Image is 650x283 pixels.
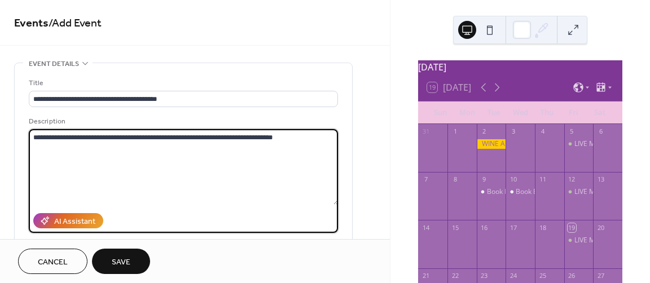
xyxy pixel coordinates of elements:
div: 10 [509,175,517,184]
span: Cancel [38,257,68,268]
div: Description [29,116,336,127]
div: Thu [534,101,560,124]
div: 22 [451,272,459,280]
div: 2 [480,127,489,136]
button: AI Assistant [33,213,103,228]
div: 14 [421,223,430,232]
div: 8 [451,175,459,184]
div: 18 [538,223,547,232]
div: 13 [596,175,605,184]
div: Title [29,77,336,89]
div: 7 [421,175,430,184]
div: 15 [451,223,459,232]
div: Book Bedazzling [477,187,506,197]
button: Cancel [18,249,87,274]
div: Wed [507,101,534,124]
div: Mon [454,101,480,124]
div: LIVE MUSIC [564,139,594,149]
div: 26 [568,272,576,280]
div: 1 [451,127,459,136]
div: 24 [509,272,517,280]
div: LIVE MUSIC [574,187,611,197]
div: 11 [538,175,547,184]
span: / Add Event [49,12,102,34]
div: LIVE MUSIC [564,236,594,245]
div: 31 [421,127,430,136]
div: LIVE MUSIC [574,236,611,245]
div: Book Bedazzling [516,187,568,197]
div: AI Assistant [54,216,95,228]
button: Save [92,249,150,274]
div: LIVE MUSIC [564,187,594,197]
div: 6 [596,127,605,136]
div: 20 [596,223,605,232]
div: 9 [480,175,489,184]
div: 23 [480,272,489,280]
div: WINE AND BOOK BOX OF THE MONTH CLUB- tasting and pick up [477,139,506,149]
div: 4 [538,127,547,136]
div: Fri [560,101,587,124]
div: Sun [427,101,454,124]
div: 12 [568,175,576,184]
div: [DATE] [418,60,622,74]
div: 27 [596,272,605,280]
div: 21 [421,272,430,280]
div: Sat [587,101,613,124]
div: 3 [509,127,517,136]
div: LIVE MUSIC [574,139,611,149]
span: Event details [29,58,79,70]
div: Book Bedazzling [487,187,539,197]
div: 25 [538,272,547,280]
span: Save [112,257,130,268]
div: 17 [509,223,517,232]
div: 19 [568,223,576,232]
div: 5 [568,127,576,136]
div: Tue [480,101,507,124]
a: Events [14,12,49,34]
div: 16 [480,223,489,232]
div: Book Bedazzling [506,187,535,197]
